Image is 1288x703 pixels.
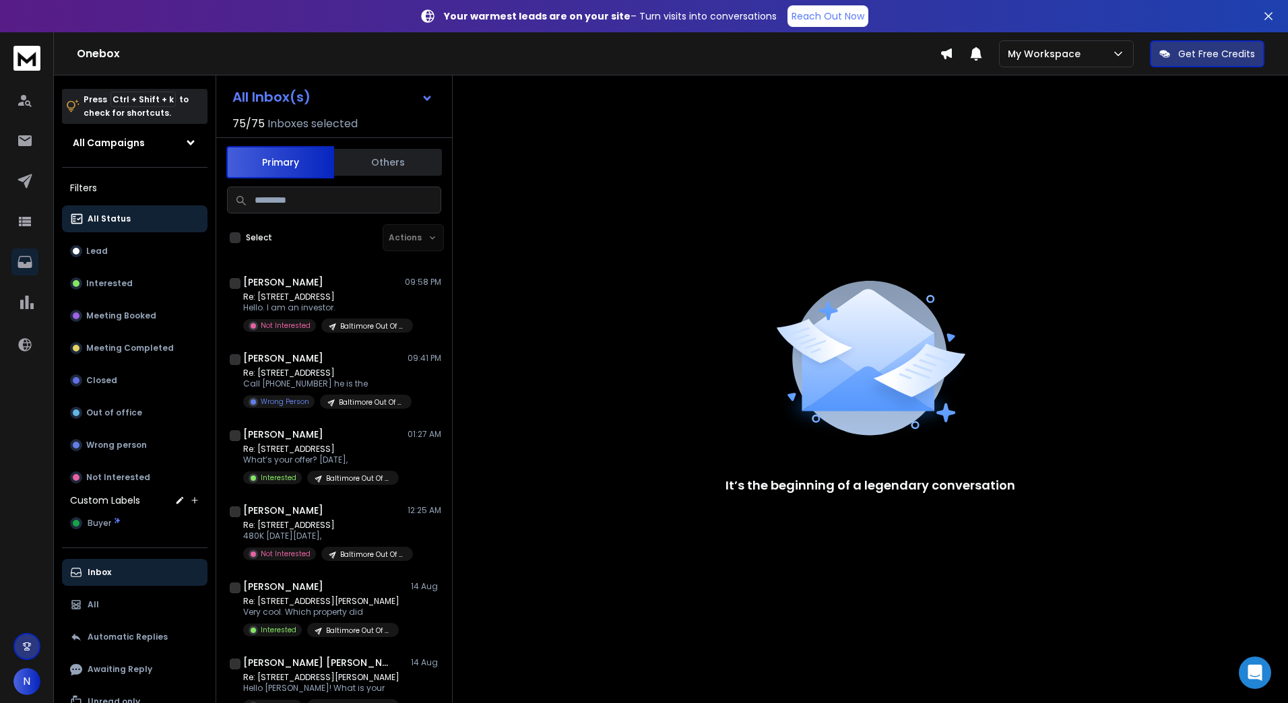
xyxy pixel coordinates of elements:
[1008,47,1086,61] p: My Workspace
[326,626,391,636] p: Baltimore Out Of State Home Owners
[1178,47,1255,61] p: Get Free Credits
[261,625,296,635] p: Interested
[62,302,207,329] button: Meeting Booked
[86,343,174,354] p: Meeting Completed
[243,531,405,541] p: 480K [DATE][DATE],
[726,476,1015,495] p: It’s the beginning of a legendary conversation
[226,146,334,178] button: Primary
[110,92,176,107] span: Ctrl + Shift + k
[62,205,207,232] button: All Status
[411,581,441,592] p: 14 Aug
[243,368,405,378] p: Re: [STREET_ADDRESS]
[77,46,940,62] h1: Onebox
[62,399,207,426] button: Out of office
[1239,657,1271,689] div: Open Intercom Messenger
[1150,40,1264,67] button: Get Free Credits
[339,397,404,407] p: Baltimore Out Of State Home Owners
[86,246,108,257] p: Lead
[243,683,399,694] p: Hello [PERSON_NAME]! What is your
[88,213,131,224] p: All Status
[261,321,311,331] p: Not Interested
[408,353,441,364] p: 09:41 PM
[88,632,168,642] p: Automatic Replies
[243,444,399,455] p: Re: [STREET_ADDRESS]
[62,335,207,362] button: Meeting Completed
[88,664,152,675] p: Awaiting Reply
[70,494,140,507] h3: Custom Labels
[86,440,147,450] p: Wrong person
[267,116,358,132] h3: Inboxes selected
[408,429,441,440] p: 01:27 AM
[86,375,117,386] p: Closed
[86,310,156,321] p: Meeting Booked
[13,668,40,695] button: N
[222,83,444,110] button: All Inbox(s)
[261,473,296,483] p: Interested
[243,428,323,441] h1: [PERSON_NAME]
[88,567,111,578] p: Inbox
[243,596,399,607] p: Re: [STREET_ADDRESS][PERSON_NAME]
[444,9,631,23] strong: Your warmest leads are on your site
[334,147,442,177] button: Others
[243,607,399,617] p: Very cool. Which property did
[62,624,207,650] button: Automatic Replies
[243,378,405,389] p: Call [PHONE_NUMBER] he is the
[88,599,99,610] p: All
[62,367,207,394] button: Closed
[62,178,207,197] h3: Filters
[411,657,441,668] p: 14 Aug
[261,397,309,407] p: Wrong Person
[62,656,207,683] button: Awaiting Reply
[243,292,405,302] p: Re: [STREET_ADDRESS]
[326,473,391,483] p: Baltimore Out Of State Home Owners
[62,129,207,156] button: All Campaigns
[261,549,311,559] p: Not Interested
[13,46,40,71] img: logo
[86,278,133,289] p: Interested
[73,136,145,149] h1: All Campaigns
[243,351,323,365] h1: [PERSON_NAME]
[62,591,207,618] button: All
[246,232,272,243] label: Select
[243,504,323,517] h1: [PERSON_NAME]
[88,518,111,529] span: Buyer
[84,93,189,120] p: Press to check for shortcuts.
[62,559,207,586] button: Inbox
[243,580,323,593] h1: [PERSON_NAME]
[243,455,399,465] p: What’s your offer? [DATE],
[787,5,868,27] a: Reach Out Now
[62,270,207,297] button: Interested
[340,321,405,331] p: Baltimore Out Of State Home Owners
[232,116,265,132] span: 75 / 75
[444,9,777,23] p: – Turn visits into conversations
[405,277,441,288] p: 09:58 PM
[62,464,207,491] button: Not Interested
[243,656,391,669] h1: [PERSON_NAME] [PERSON_NAME]
[243,672,399,683] p: Re: [STREET_ADDRESS][PERSON_NAME]
[86,407,142,418] p: Out of office
[62,238,207,265] button: Lead
[86,472,150,483] p: Not Interested
[62,510,207,537] button: Buyer
[792,9,864,23] p: Reach Out Now
[408,505,441,516] p: 12:25 AM
[243,302,405,313] p: Hello. I am an investor.
[232,90,311,104] h1: All Inbox(s)
[243,275,323,289] h1: [PERSON_NAME]
[62,432,207,459] button: Wrong person
[340,549,405,560] p: Baltimore Out Of State Home Owners
[243,520,405,531] p: Re: [STREET_ADDRESS]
